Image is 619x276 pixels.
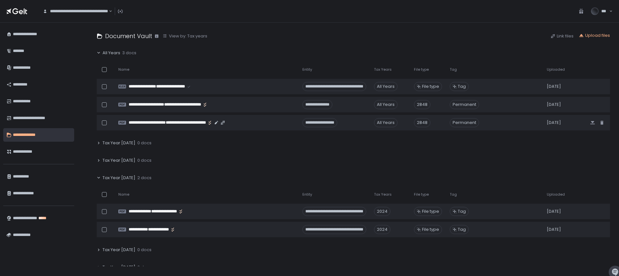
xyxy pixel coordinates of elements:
[374,192,392,197] span: Tax Years
[103,50,120,56] span: All Years
[374,118,398,127] div: All Years
[414,192,429,197] span: File type
[122,50,136,56] span: 3 docs
[302,192,312,197] span: Entity
[422,209,439,214] span: File type
[374,225,390,234] div: 2024
[414,100,430,109] div: 2848
[547,84,561,89] span: [DATE]
[579,33,610,38] button: Upload files
[458,84,466,89] span: Tag
[137,158,152,163] span: 0 docs
[162,33,207,39] button: View by: Tax years
[374,82,398,91] div: All Years
[450,192,457,197] span: Tag
[103,264,135,270] span: Tax Year [DATE]
[547,120,561,126] span: [DATE]
[547,192,565,197] span: Uploaded
[118,192,129,197] span: Name
[450,118,479,127] span: Permanent
[422,227,439,232] span: File type
[137,140,152,146] span: 0 docs
[374,100,398,109] div: All Years
[547,209,561,214] span: [DATE]
[547,102,561,107] span: [DATE]
[137,247,152,253] span: 0 docs
[103,247,135,253] span: Tax Year [DATE]
[137,175,152,181] span: 2 docs
[39,5,112,18] div: Search for option
[374,207,390,216] div: 2024
[374,67,392,72] span: Tax Years
[103,158,135,163] span: Tax Year [DATE]
[458,209,466,214] span: Tag
[103,175,135,181] span: Tax Year [DATE]
[414,118,430,127] div: 2848
[547,67,565,72] span: Uploaded
[118,67,129,72] span: Name
[105,32,152,40] h1: Document Vault
[450,67,457,72] span: Tag
[137,264,152,270] span: 0 docs
[414,67,429,72] span: File type
[103,140,135,146] span: Tax Year [DATE]
[458,227,466,232] span: Tag
[550,33,574,39] button: Link files
[302,67,312,72] span: Entity
[547,227,561,232] span: [DATE]
[422,84,439,89] span: File type
[450,100,479,109] span: Permanent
